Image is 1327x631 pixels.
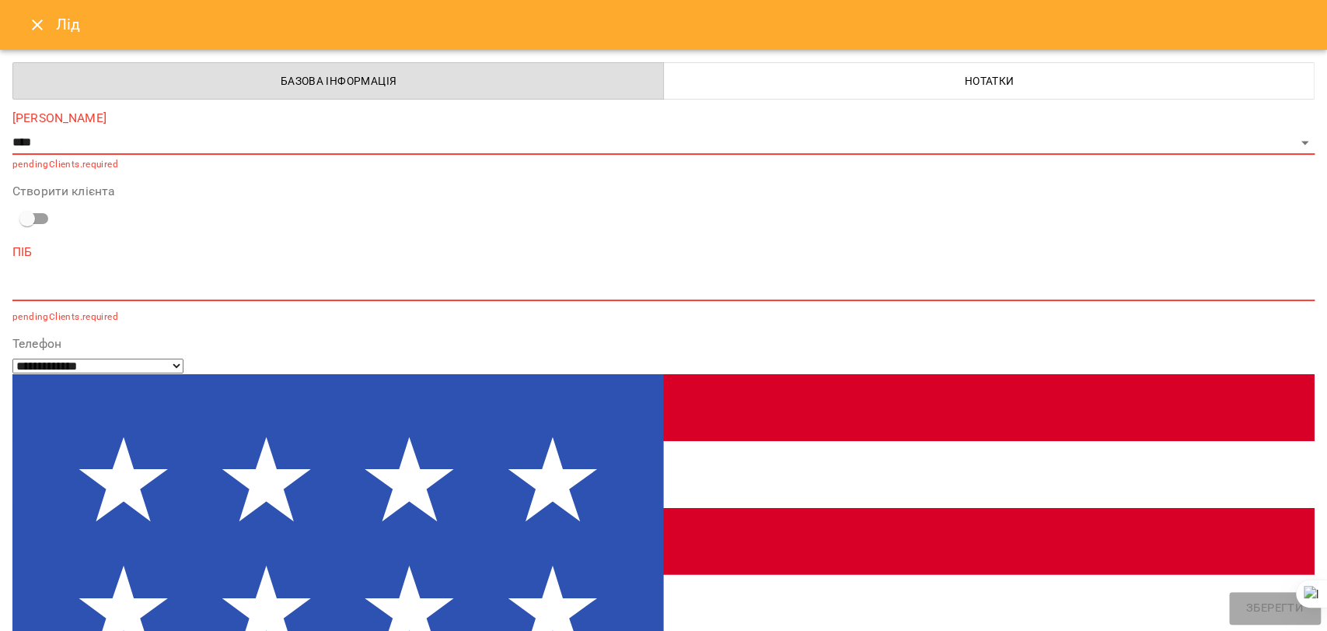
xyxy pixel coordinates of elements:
[56,12,1308,37] h6: Лід
[12,112,1315,124] label: [PERSON_NAME]
[12,62,664,100] button: Базова інформація
[12,338,1315,350] label: Телефон
[12,246,1315,258] label: ПІБ
[12,185,1315,198] label: Створити клієнта
[673,72,1305,90] span: Нотатки
[12,359,183,373] select: Phone number country
[23,72,655,90] span: Базова інформація
[663,62,1315,100] button: Нотатки
[12,310,1315,325] p: pendingClients.required
[12,157,1315,173] p: pendingClients.required
[19,6,56,44] button: Close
